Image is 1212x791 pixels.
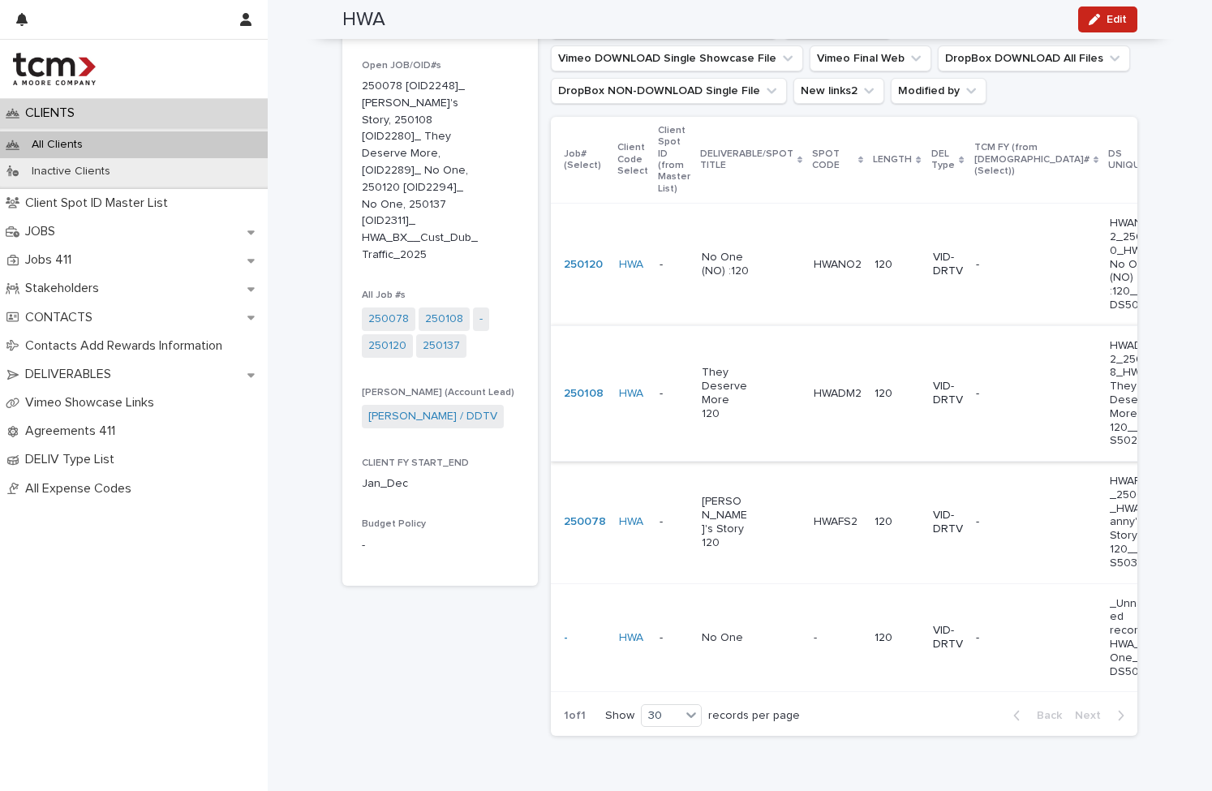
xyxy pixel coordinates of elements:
p: All Expense Codes [19,481,144,497]
p: Agreements 411 [19,423,128,439]
span: All Job #s [362,290,406,300]
a: - [479,311,483,328]
a: HWA [619,258,643,272]
button: Next [1068,708,1137,723]
span: Budget Policy [362,519,426,529]
p: Jobs 411 [19,252,84,268]
p: HWANO2 [814,255,865,272]
p: Stakeholders [19,281,112,296]
a: 250078 [368,311,409,328]
button: Vimeo Final Web [810,45,931,71]
p: Jan_Dec [362,475,518,492]
p: HWAFS2_250078_HWA_Franny's Story 120___DS5038 [1110,475,1158,570]
p: VID-DRTV [933,380,963,407]
img: 4hMmSqQkux38exxPVZHQ [13,53,96,85]
button: Back [1000,708,1068,723]
p: _Unnamed record_HWA_No One___DS5044 [1110,597,1158,679]
p: - [660,258,689,272]
p: HWADM2 [814,384,865,401]
p: - [976,515,1024,529]
p: They Deserve More 120 [702,366,750,420]
a: 250137 [423,337,460,355]
p: - [660,387,689,401]
button: Vimeo DOWNLOAD Single Showcase File [551,45,803,71]
p: DELIVERABLE/SPOT TITLE [700,145,793,175]
p: HWADM2_250108_HWA_They Deserve More 120___DS5028 [1110,339,1158,448]
p: - [362,537,518,554]
p: 120 [875,631,919,645]
a: 250108 [564,387,604,401]
p: HWAFS2 [814,512,861,529]
p: 120 [875,258,919,272]
p: [PERSON_NAME]'s Story 120 [702,495,750,549]
p: Show [605,709,634,723]
p: No One (NO) :120 [702,251,750,278]
div: 30 [642,707,681,724]
a: HWA [619,515,643,529]
span: CLIENT FY START_END [362,458,469,468]
p: - [976,631,1024,645]
span: Next [1075,710,1111,721]
a: 250120 [564,258,603,272]
p: VID-DRTV [933,509,963,536]
p: 120 [875,515,919,529]
p: 120 [875,387,919,401]
p: All Clients [19,138,96,152]
p: records per page [708,709,800,723]
p: SPOT CODE [812,145,854,175]
span: Edit [1107,14,1127,25]
a: - [564,631,568,645]
p: Client Spot ID (from Master List) [658,122,690,198]
a: [PERSON_NAME] / DDTV [368,408,497,425]
p: Job# (Select) [564,145,608,175]
p: 250078 [OID2248]_ [PERSON_NAME]'s Story, 250108 [OID2280]_ They Deserve More, [OID2289]_ No One, ... [362,78,479,264]
a: 250120 [368,337,406,355]
p: - [976,387,1024,401]
p: LENGTH [873,151,912,169]
p: VID-DRTV [933,624,963,651]
a: 250078 [564,515,606,529]
span: Back [1027,710,1062,721]
p: Inactive Clients [19,165,123,178]
button: DropBox NON-DOWNLOAD Single File [551,78,787,104]
a: HWA [619,631,643,645]
p: - [814,628,820,645]
p: DELIVERABLES [19,367,124,382]
p: No One [702,631,750,645]
p: VID-DRTV [933,251,963,278]
span: [PERSON_NAME] (Account Lead) [362,388,514,398]
p: Client Spot ID Master List [19,196,181,211]
p: - [976,258,1024,272]
a: HWA [619,387,643,401]
p: JOBS [19,224,68,239]
p: DELIV Type List [19,452,127,467]
p: DS UNIQUE [1108,145,1150,175]
p: CONTACTS [19,310,105,325]
p: 1 of 1 [551,696,599,736]
button: Edit [1078,6,1137,32]
p: Client Code Select [617,139,648,180]
button: DropBox DOWNLOAD All Files [938,45,1130,71]
button: Modified by [891,78,986,104]
p: DEL Type [931,145,956,175]
a: 250108 [425,311,463,328]
h2: HWA [342,8,385,32]
p: Contacts Add Rewards Information [19,338,235,354]
button: New links2 [793,78,884,104]
p: - [660,631,689,645]
p: CLIENTS [19,105,88,121]
p: - [660,515,689,529]
p: Vimeo Showcase Links [19,395,167,411]
p: HWANO2_250120_HWA_No One (NO) :120___DS5053 [1110,217,1158,312]
span: Open JOB/OID#s [362,61,441,71]
p: TCM FY (from [DEMOGRAPHIC_DATA]# (Select)) [974,139,1090,180]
